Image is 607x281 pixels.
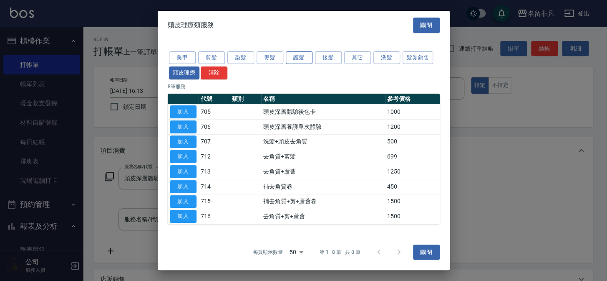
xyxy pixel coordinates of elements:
td: 去角質+剪髮 [261,149,385,164]
td: 500 [385,134,440,149]
td: 1250 [385,164,440,179]
td: 1200 [385,119,440,134]
td: 713 [199,164,230,179]
p: 8 筆服務 [168,83,440,90]
td: 1500 [385,209,440,224]
button: 其它 [344,51,371,64]
th: 參考價格 [385,94,440,105]
td: 714 [199,179,230,194]
th: 類別 [230,94,261,105]
td: 去角質+剪+蘆薈 [261,209,385,224]
span: 頭皮理療類服務 [168,21,214,29]
td: 1000 [385,104,440,119]
td: 706 [199,119,230,134]
button: 髮券銷售 [403,51,433,64]
button: 洗髮 [373,51,400,64]
td: 715 [199,194,230,209]
button: 關閉 [413,18,440,33]
p: 第 1–8 筆 共 8 筆 [320,248,360,256]
td: 712 [199,149,230,164]
button: 染髮 [227,51,254,64]
button: 護髮 [286,51,312,64]
td: 707 [199,134,230,149]
td: 補去角質卷 [261,179,385,194]
button: 接髮 [315,51,342,64]
td: 699 [385,149,440,164]
button: 加入 [170,120,196,133]
td: 洗髮+頭皮去角質 [261,134,385,149]
button: 頭皮理療 [169,66,200,79]
button: 加入 [170,105,196,118]
button: 關閉 [413,245,440,260]
button: 加入 [170,135,196,148]
td: 1500 [385,194,440,209]
button: 加入 [170,165,196,178]
td: 450 [385,179,440,194]
td: 705 [199,104,230,119]
button: 清除 [201,66,227,79]
p: 每頁顯示數量 [253,248,283,256]
td: 716 [199,209,230,224]
button: 加入 [170,210,196,223]
button: 剪髮 [198,51,225,64]
td: 頭皮深層養護單次體驗 [261,119,385,134]
td: 去角質+蘆薈 [261,164,385,179]
button: 加入 [170,195,196,208]
td: 補去角質+剪+蘆薈卷 [261,194,385,209]
button: 加入 [170,180,196,193]
td: 頭皮深層體驗後包卡 [261,104,385,119]
th: 代號 [199,94,230,105]
th: 名稱 [261,94,385,105]
button: 美甲 [169,51,196,64]
button: 加入 [170,150,196,163]
button: 燙髮 [257,51,283,64]
div: 50 [286,241,306,263]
